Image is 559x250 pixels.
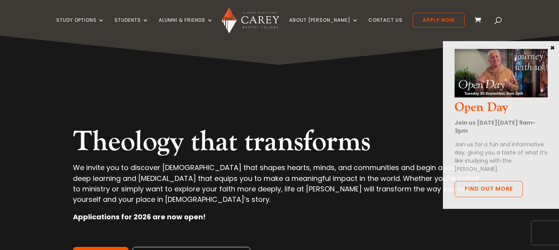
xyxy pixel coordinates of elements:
p: We invite you to discover [DEMOGRAPHIC_DATA] that shapes hearts, minds, and communities and begin... [73,162,486,212]
a: About [PERSON_NAME] [289,17,358,36]
p: Join us for a fun and informative day, giving you a taste of what it’s like studying with the [PE... [455,141,548,173]
a: Study Options [56,17,104,36]
a: Alumni & Friends [159,17,213,36]
a: Apply Now [413,13,465,28]
a: Students [115,17,149,36]
a: Contact Us [368,17,403,36]
strong: Applications for 2026 are now open! [73,212,206,222]
h3: Open Day [455,100,548,119]
h2: Theology that transforms [73,125,486,162]
img: Open Day Oct 2025 [455,49,548,98]
img: Carey Baptist College [222,7,279,33]
a: Find out more [455,181,523,197]
button: Close [549,44,557,51]
strong: Join us [DATE][DATE] 9am-3pm [455,119,535,135]
a: Open Day Oct 2025 [455,91,548,100]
